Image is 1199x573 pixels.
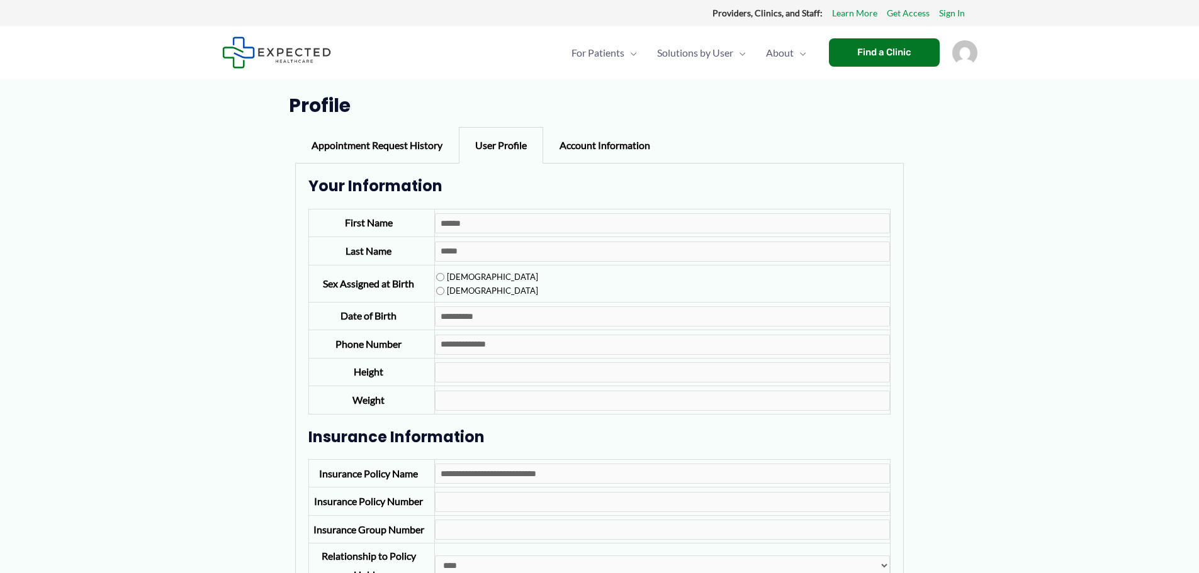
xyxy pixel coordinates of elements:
div: Account Information [543,127,667,164]
span: About [766,31,794,75]
span: Solutions by User [657,31,733,75]
img: Expected Healthcare Logo - side, dark font, small [222,36,331,69]
input: [DEMOGRAPHIC_DATA] [436,273,444,281]
a: Sign In [939,5,965,21]
label: Weight [352,394,385,406]
input: [DEMOGRAPHIC_DATA] [436,287,444,295]
span: Menu Toggle [624,31,637,75]
a: For PatientsMenu Toggle [561,31,647,75]
label: Insurance Group Number [313,523,424,535]
a: Find a Clinic [829,38,940,67]
h3: Insurance Information [308,427,891,447]
div: Appointment Request History [295,127,459,164]
label: Phone Number [335,338,402,350]
label: Sex Assigned at Birth [323,277,414,289]
a: Learn More [832,5,877,21]
label: Date of Birth [341,309,397,321]
label: First Name [345,216,393,228]
label: [DEMOGRAPHIC_DATA] [436,286,538,296]
label: Height [354,365,383,377]
a: Account icon link [952,45,977,57]
label: Last Name [346,245,391,257]
a: AboutMenu Toggle [756,31,816,75]
a: Solutions by UserMenu Toggle [647,31,756,75]
span: Menu Toggle [794,31,806,75]
label: [DEMOGRAPHIC_DATA] [436,272,538,282]
a: Get Access [887,5,930,21]
div: User Profile [459,127,543,164]
strong: Providers, Clinics, and Staff: [712,8,823,18]
span: Menu Toggle [733,31,746,75]
label: Insurance Policy Number [314,495,423,507]
h1: Profile [289,94,910,117]
nav: Primary Site Navigation [561,31,816,75]
span: For Patients [571,31,624,75]
h3: Your Information [308,176,891,196]
label: Insurance Policy Name [319,467,418,479]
